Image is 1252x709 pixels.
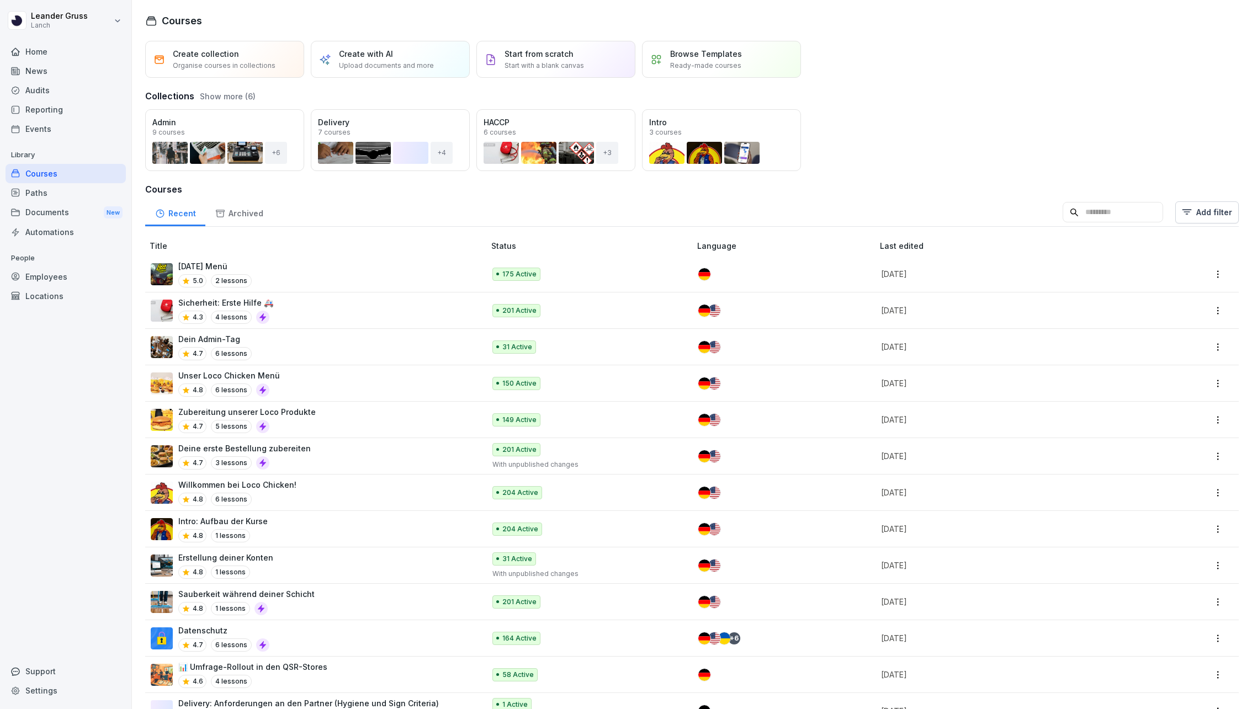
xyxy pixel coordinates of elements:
p: 4.8 [193,385,203,395]
p: 201 Active [502,306,537,316]
a: Automations [6,222,126,242]
p: [DATE] Menü [178,260,252,272]
a: Paths [6,183,126,202]
p: Start from scratch [505,48,574,60]
div: Locations [6,286,126,306]
p: HACCP [484,116,628,128]
p: 4 lessons [211,675,252,688]
button: Show more (6) [200,90,256,102]
h3: Courses [145,183,1239,196]
p: [DATE] [881,523,1134,535]
a: Audits [6,81,126,100]
p: 2 lessons [211,274,252,287]
img: de.svg [698,377,710,390]
p: 4.7 [193,458,203,468]
p: Dein Admin-Tag [178,333,252,345]
p: 201 Active [502,445,537,455]
p: 6 courses [484,129,516,136]
p: [DATE] [881,632,1134,644]
div: Documents [6,202,126,223]
p: 3 courses [649,129,682,136]
p: 4.7 [193,422,203,431]
p: 4.8 [193,567,203,577]
p: People [6,249,126,267]
div: + 6 [265,142,287,164]
a: Intro3 courses [642,109,801,171]
p: [DATE] [881,414,1134,425]
img: ec5nih0dud1r891humttpyeb.png [151,263,173,285]
p: Intro [649,116,794,128]
p: [DATE] [881,487,1134,498]
p: Datenschutz [178,625,269,636]
p: 1 lessons [211,602,250,615]
img: us.svg [708,487,720,499]
a: Reporting [6,100,126,119]
p: 4.8 [193,531,203,541]
img: ovcsqbf2ewum2utvc3o527vw.png [151,300,173,322]
p: Ready-made courses [670,61,741,71]
p: 6 lessons [211,383,252,397]
p: Status [491,240,693,252]
p: Sicherheit: Erste Hilfe 🚑 [178,297,273,308]
p: [DATE] [881,377,1134,389]
img: snc91y4odgtnypq904nm9imt.png [151,518,173,540]
p: 5.0 [193,276,203,286]
img: lfqm4qxhxxazmhnytvgjifca.png [151,482,173,504]
img: micnv0ymr61u2o0zgun0bp1a.png [151,664,173,686]
p: 204 Active [502,524,538,534]
a: Archived [205,198,273,226]
img: gp1n7epbxsf9lzaihqn479zn.png [151,627,173,649]
a: Events [6,119,126,138]
p: Deine erste Bestellung zubereiten [178,443,311,454]
p: 31 Active [502,342,532,352]
p: 7 courses [318,129,351,136]
h3: Collections [145,89,194,103]
img: us.svg [708,450,720,462]
p: 1 lessons [211,566,250,579]
p: 6 lessons [211,493,252,506]
p: 4.8 [193,494,203,504]
p: [DATE] [881,268,1134,280]
p: Upload documents and more [339,61,434,71]
a: News [6,61,126,81]
p: 4.6 [193,676,203,686]
div: + 6 [728,632,740,644]
p: Title [150,240,487,252]
p: 204 Active [502,488,538,498]
a: Home [6,42,126,61]
p: 4.8 [193,604,203,614]
img: us.svg [708,559,720,572]
p: [DATE] [881,450,1134,462]
img: de.svg [698,268,710,280]
p: 201 Active [502,597,537,607]
p: 150 Active [502,379,537,388]
img: s4v3pe1m8w78qfwb7xrncfnw.png [151,336,173,358]
p: [DATE] [881,305,1134,316]
img: de.svg [698,669,710,681]
p: Browse Templates [670,48,742,60]
p: With unpublished changes [492,460,680,470]
p: Willkommen bei Loco Chicken! [178,479,296,491]
img: de.svg [698,596,710,608]
img: de.svg [698,523,710,535]
p: Delivery: Anforderungen an den Partner (Hygiene und Sign Criteria) [178,697,439,709]
a: Settings [6,681,126,700]
p: 1 lessons [211,529,250,542]
a: Admin9 courses+6 [145,109,304,171]
p: Sauberkeit während deiner Schicht [178,588,315,600]
p: 📊 Umfrage-Rollout in den QSR-Stores [178,661,327,673]
p: Create with AI [339,48,393,60]
p: Library [6,146,126,164]
div: Employees [6,267,126,286]
p: Delivery [318,116,463,128]
button: Add filter [1175,201,1239,223]
img: de.svg [698,632,710,644]
p: 3 lessons [211,456,252,470]
a: Courses [6,164,126,183]
p: 5 lessons [211,420,252,433]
